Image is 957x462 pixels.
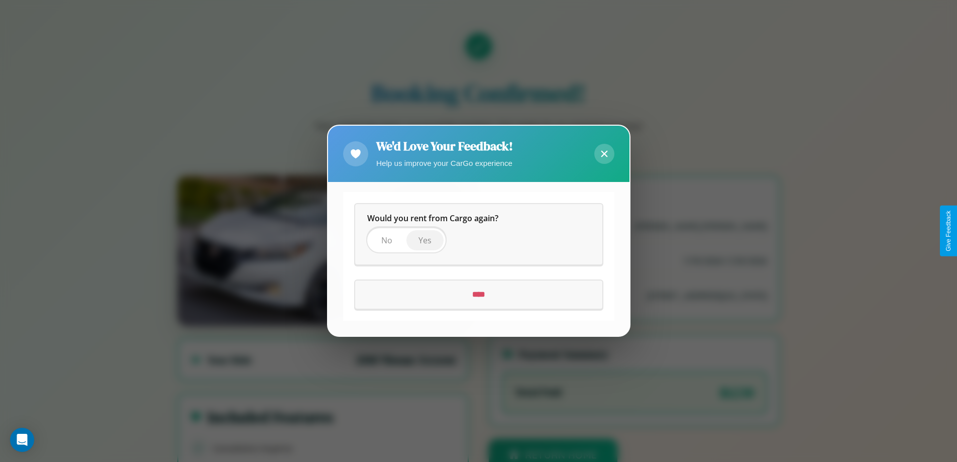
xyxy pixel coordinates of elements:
[376,156,513,170] p: Help us improve your CarGo experience
[367,213,498,224] span: Would you rent from Cargo again?
[10,428,34,452] div: Open Intercom Messenger
[376,138,513,154] h2: We'd Love Your Feedback!
[945,211,952,251] div: Give Feedback
[381,235,392,246] span: No
[418,235,432,246] span: Yes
